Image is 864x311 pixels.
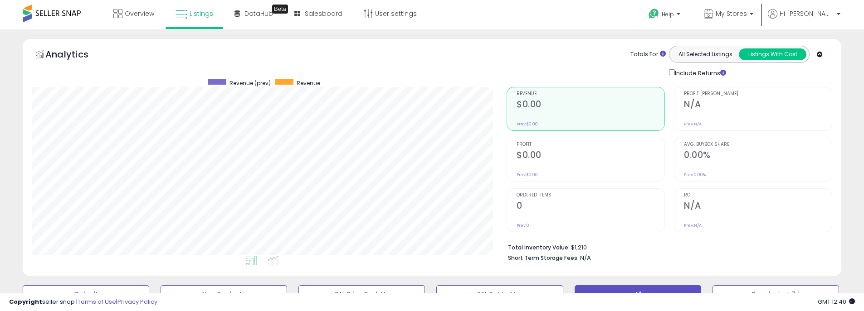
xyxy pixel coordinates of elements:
[117,297,157,306] a: Privacy Policy
[684,223,702,228] small: Prev: N/A
[517,201,664,213] h2: 0
[190,9,213,18] span: Listings
[517,223,529,228] small: Prev: 0
[78,297,116,306] a: Terms of Use
[662,10,674,18] span: Help
[684,121,702,127] small: Prev: N/A
[45,48,106,63] h5: Analytics
[630,50,666,59] div: Totals For
[161,285,287,303] button: New Products
[580,254,591,262] span: N/A
[684,142,832,147] span: Avg. Buybox Share
[229,79,271,87] span: Revenue (prev)
[23,285,149,303] button: Default
[672,48,739,60] button: All Selected Listings
[244,9,273,18] span: DataHub
[684,99,832,111] h2: N/A
[517,91,664,96] span: Revenue
[517,142,664,147] span: Profit
[517,172,538,177] small: Prev: $0.00
[298,285,425,303] button: ZAI: Price Back Up
[739,48,806,60] button: Listings With Cost
[684,150,832,162] h2: 0.00%
[517,99,664,111] h2: $0.00
[517,193,664,198] span: Ordered Items
[684,201,832,213] h2: N/A
[713,285,839,303] button: Reorder last 7d
[768,9,840,29] a: Hi [PERSON_NAME]
[684,193,832,198] span: ROI
[297,79,320,87] span: Revenue
[305,9,342,18] span: Salesboard
[780,9,834,18] span: Hi [PERSON_NAME]
[648,8,659,19] i: Get Help
[508,241,825,252] li: $1,210
[436,285,563,303] button: ZAI: Set to Max
[684,91,832,96] span: Profit [PERSON_NAME]
[641,1,689,29] a: Help
[9,297,42,306] strong: Copyright
[662,67,737,78] div: Include Returns
[9,298,157,306] div: seller snap | |
[517,121,538,127] small: Prev: $0.00
[818,297,855,306] span: 2025-08-12 12:40 GMT
[684,172,706,177] small: Prev: 0.00%
[517,150,664,162] h2: $0.00
[272,5,288,14] div: Tooltip anchor
[575,285,701,303] button: All
[125,9,154,18] span: Overview
[716,9,747,18] span: My Stores
[508,244,570,251] b: Total Inventory Value:
[508,254,579,262] b: Short Term Storage Fees:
